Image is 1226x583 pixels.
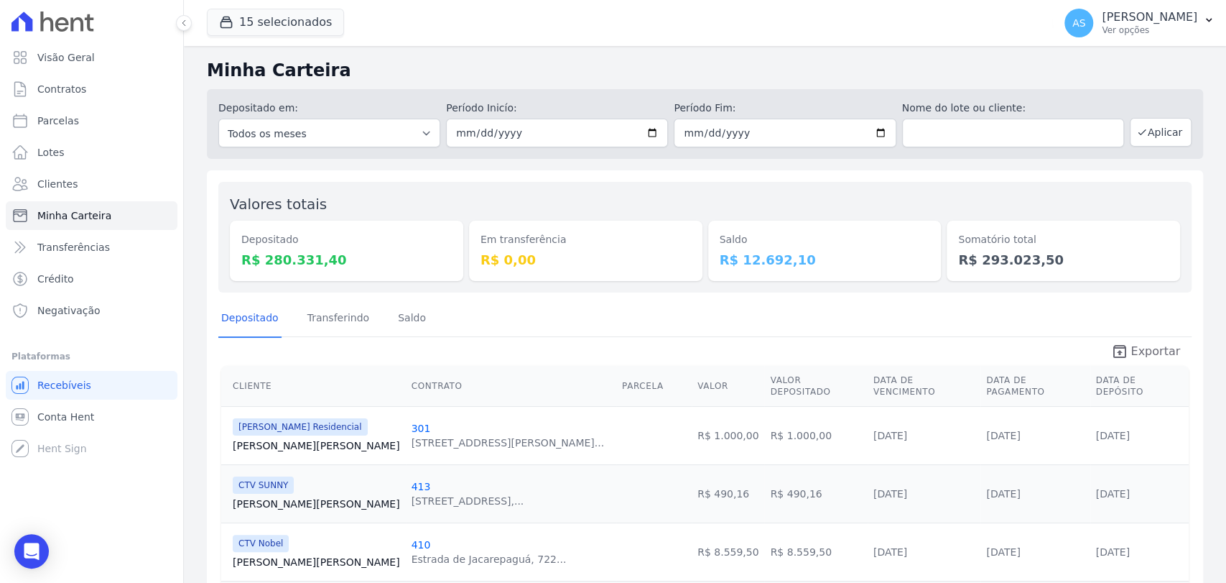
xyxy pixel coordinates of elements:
a: [DATE] [986,430,1020,441]
button: Aplicar [1130,118,1192,147]
span: Exportar [1130,343,1180,360]
a: 413 [412,481,431,492]
span: Transferências [37,240,110,254]
span: [PERSON_NAME] Residencial [233,418,368,436]
th: Cliente [221,366,406,407]
a: [PERSON_NAME][PERSON_NAME] [233,555,400,569]
p: [PERSON_NAME] [1102,10,1197,24]
a: [DATE] [873,488,907,500]
th: Valor Depositado [764,366,867,407]
span: Clientes [37,177,78,191]
label: Valores totais [230,196,327,213]
div: Plataformas [11,348,172,365]
a: Contratos [6,75,177,104]
td: R$ 8.559,50 [692,523,764,581]
a: [DATE] [1096,546,1130,558]
a: [DATE] [873,546,907,558]
td: R$ 1.000,00 [764,406,867,464]
span: Contratos [37,82,86,96]
td: R$ 490,16 [692,464,764,523]
a: [DATE] [873,430,907,441]
dt: Em transferência [480,232,691,247]
dt: Saldo [720,232,930,247]
i: unarchive [1110,343,1128,360]
a: [PERSON_NAME][PERSON_NAME] [233,497,400,511]
a: Conta Hent [6,403,177,431]
th: Parcela [616,366,692,407]
span: Minha Carteira [37,208,111,223]
div: [STREET_ADDRESS][PERSON_NAME]... [412,436,604,450]
dd: R$ 280.331,40 [241,250,452,270]
a: [DATE] [1096,430,1130,441]
a: Negativação [6,296,177,325]
td: R$ 490,16 [764,464,867,523]
a: Saldo [395,300,429,338]
label: Período Fim: [674,101,896,116]
a: unarchive Exportar [1099,343,1192,363]
span: Crédito [37,272,74,286]
label: Nome do lote ou cliente: [902,101,1124,116]
button: 15 selecionados [207,9,344,36]
div: Estrada de Jacarepaguá, 722... [412,552,567,566]
a: Minha Carteira [6,201,177,230]
a: Recebíveis [6,371,177,400]
th: Data de Depósito [1090,366,1189,407]
dt: Depositado [241,232,452,247]
span: CTV Nobel [233,535,289,552]
th: Data de Vencimento [868,366,981,407]
a: Lotes [6,138,177,167]
span: Recebíveis [37,378,91,393]
th: Valor [692,366,764,407]
p: Ver opções [1102,24,1197,36]
button: AS [PERSON_NAME] Ver opções [1053,3,1226,43]
a: Crédito [6,265,177,293]
span: Conta Hent [37,410,94,424]
a: 301 [412,423,431,434]
a: Transferindo [305,300,373,338]
span: CTV SUNNY [233,477,294,494]
th: Data de Pagamento [980,366,1090,407]
a: Clientes [6,170,177,198]
a: 410 [412,539,431,551]
label: Depositado em: [218,102,298,114]
td: R$ 1.000,00 [692,406,764,464]
a: Transferências [6,233,177,262]
dt: Somatório total [958,232,1169,247]
span: Negativação [37,303,101,318]
td: R$ 8.559,50 [764,523,867,581]
a: [DATE] [986,488,1020,500]
a: Depositado [218,300,282,338]
a: [DATE] [1096,488,1130,500]
a: Parcelas [6,106,177,135]
dd: R$ 0,00 [480,250,691,270]
span: AS [1072,18,1085,28]
span: Visão Geral [37,50,95,65]
span: Lotes [37,145,65,160]
div: [STREET_ADDRESS],... [412,494,524,508]
div: Open Intercom Messenger [14,534,49,569]
a: [DATE] [986,546,1020,558]
th: Contrato [406,366,616,407]
a: Visão Geral [6,43,177,72]
span: Parcelas [37,114,79,128]
a: [PERSON_NAME][PERSON_NAME] [233,439,400,453]
dd: R$ 12.692,10 [720,250,930,270]
label: Período Inicío: [446,101,668,116]
dd: R$ 293.023,50 [958,250,1169,270]
h2: Minha Carteira [207,58,1203,83]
